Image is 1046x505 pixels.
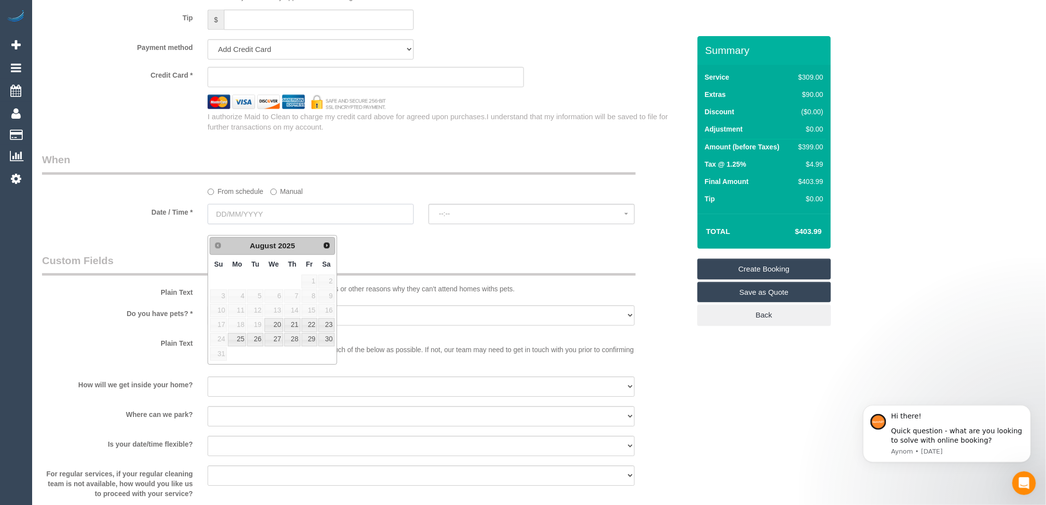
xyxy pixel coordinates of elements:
span: Thursday [288,260,297,268]
label: For regular services, if your regular cleaning team is not available, how would you like us to pr... [35,465,200,499]
span: 11 [228,304,246,317]
div: $0.00 [794,124,823,134]
div: $399.00 [794,142,823,152]
a: 28 [284,333,301,346]
span: 24 [210,333,227,346]
iframe: Intercom live chat [1012,471,1036,495]
span: 18 [228,318,246,331]
a: 30 [318,333,335,346]
div: $403.99 [794,177,823,186]
label: Adjustment [705,124,743,134]
a: 22 [302,318,317,331]
a: Save as Quote [697,282,831,303]
label: Service [705,72,730,82]
label: Plain Text [35,284,200,297]
label: Tip [35,9,200,23]
a: 27 [264,333,283,346]
label: Where can we park? [35,406,200,419]
a: 29 [302,333,317,346]
span: 12 [247,304,263,317]
legend: When [42,152,636,175]
label: From schedule [208,183,263,196]
span: 10 [210,304,227,317]
label: Final Amount [705,177,749,186]
p: If you have time, please let us know as much of the below as possible. If not, our team may need ... [208,335,635,365]
span: 2 [318,275,335,288]
span: 31 [210,347,227,361]
a: Next [320,238,334,252]
span: Prev [214,241,222,249]
span: Next [323,241,331,249]
span: 3 [210,289,227,303]
label: How will we get inside your home? [35,376,200,390]
span: 19 [247,318,263,331]
strong: Total [706,227,731,235]
img: Automaid Logo [6,10,26,24]
label: Manual [270,183,303,196]
a: 23 [318,318,335,331]
label: Is your date/time flexible? [35,436,200,449]
label: Tax @ 1.25% [705,159,746,169]
span: 14 [284,304,301,317]
span: Wednesday [269,260,279,268]
span: $ [208,9,224,30]
h4: $403.99 [765,228,822,236]
div: $0.00 [794,194,823,204]
div: ($0.00) [794,107,823,117]
span: 17 [210,318,227,331]
a: 20 [264,318,283,331]
span: --:-- [439,210,624,218]
iframe: Secure card payment input frame [216,72,516,81]
label: Amount (before Taxes) [705,142,780,152]
a: Create Booking [697,259,831,279]
span: 1 [302,275,317,288]
label: Date / Time * [35,204,200,217]
label: Extras [705,90,726,99]
span: Sunday [214,260,223,268]
span: Monday [232,260,242,268]
span: Friday [306,260,313,268]
span: 8 [302,289,317,303]
a: 21 [284,318,301,331]
input: DD/MM/YYYY [208,204,414,224]
p: Some of our cleaning teams have allergies or other reasons why they can't attend homes withs pets. [208,284,635,294]
a: Back [697,305,831,325]
span: 5 [247,289,263,303]
span: 13 [264,304,283,317]
a: Prev [211,238,225,252]
span: 15 [302,304,317,317]
label: Tip [705,194,715,204]
label: Credit Card * [35,67,200,80]
input: Manual [270,188,277,195]
h3: Summary [705,45,826,56]
div: $90.00 [794,90,823,99]
span: Saturday [322,260,331,268]
img: credit cards [200,94,393,109]
div: $309.00 [794,72,823,82]
label: Discount [705,107,735,117]
span: 6 [264,289,283,303]
div: $4.99 [794,159,823,169]
span: 7 [284,289,301,303]
input: From schedule [208,188,214,195]
label: Plain Text [35,335,200,348]
span: 2025 [278,241,295,250]
span: Tuesday [252,260,260,268]
button: --:-- [429,204,635,224]
label: Do you have pets? * [35,305,200,319]
a: 26 [247,333,263,346]
div: I authorize Maid to Clean to charge my credit card above for agreed upon purchases. [200,111,697,133]
span: 16 [318,304,335,317]
span: 4 [228,289,246,303]
span: 9 [318,289,335,303]
a: 25 [228,333,246,346]
iframe: Intercom notifications message [848,390,1046,478]
label: Payment method [35,39,200,52]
